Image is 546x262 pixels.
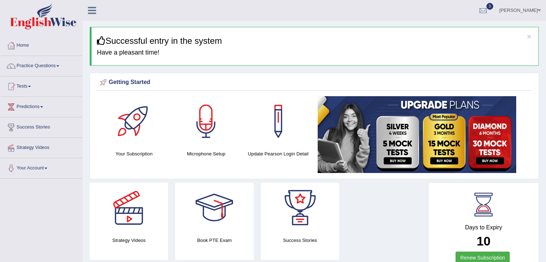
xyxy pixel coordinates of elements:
[437,224,531,231] h4: Days to Expiry
[0,117,82,135] a: Success Stories
[0,56,82,74] a: Practice Questions
[246,150,311,158] h4: Update Pearson Login Detail
[527,33,531,40] button: ×
[318,96,516,173] img: small5.jpg
[90,237,168,244] h4: Strategy Videos
[97,49,533,56] h4: Have a pleasant time!
[98,77,531,88] div: Getting Started
[0,97,82,115] a: Predictions
[102,150,167,158] h4: Your Subscription
[486,3,494,10] span: 3
[0,158,82,176] a: Your Account
[175,237,253,244] h4: Book PTE Exam
[0,76,82,94] a: Tests
[261,237,339,244] h4: Success Stories
[0,138,82,156] a: Strategy Videos
[477,234,491,248] b: 10
[0,36,82,53] a: Home
[174,150,239,158] h4: Microphone Setup
[97,36,533,46] h3: Successful entry in the system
